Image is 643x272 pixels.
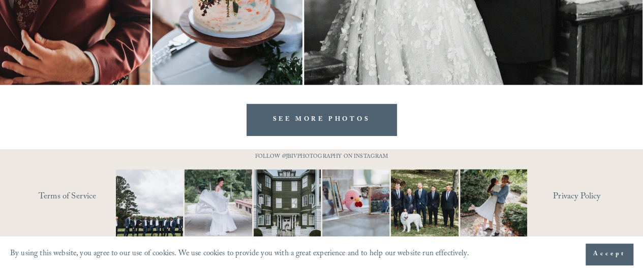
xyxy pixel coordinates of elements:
a: Privacy Policy [553,189,630,206]
a: Terms of Service [39,189,141,206]
p: By using this website, you agree to our use of cookies. We use cookies to provide you with a grea... [10,247,469,262]
img: It&rsquo;s that time of year where weddings and engagements pick up and I get the joy of capturin... [460,158,527,248]
img: Definitely, not your typical #WideShotWednesday moment. It&rsquo;s all about the suits, the smile... [99,169,200,236]
p: FOLLOW @JBIVPHOTOGRAPHY ON INSTAGRAM [244,152,399,162]
img: Wideshots aren't just &quot;nice to have,&quot; they're a wedding day essential! 🙌 #Wideshotwedne... [243,169,330,236]
img: This has got to be one of the cutest detail shots I've ever taken for a wedding! 📷 @thewoobles #I... [305,169,406,236]
img: Not every photo needs to be perfectly still, sometimes the best ones are the ones that feel like ... [168,169,268,236]
span: Accept [593,249,625,259]
img: Happy #InternationalDogDay to all the pups who have made wedding days, engagement sessions, and p... [374,169,475,236]
button: Accept [586,244,633,265]
a: SEE MORE PHOTOS [247,104,396,136]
